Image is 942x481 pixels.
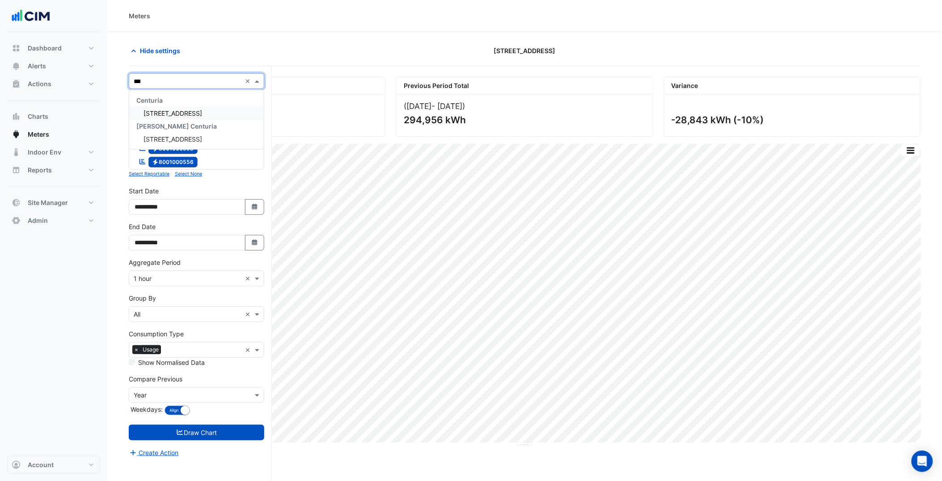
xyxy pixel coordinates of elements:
span: Actions [28,79,51,88]
fa-icon: Reportable [139,145,147,152]
app-icon: Dashboard [12,44,21,53]
img: Company Logo [11,7,51,25]
span: Admin [28,216,48,225]
span: Account [28,460,54,469]
span: [STREET_ADDRESS] [144,109,202,117]
button: Charts [7,108,100,125]
span: 8001000556 [148,157,198,167]
app-icon: Meters [12,130,21,139]
app-icon: Indoor Env [12,148,21,157]
button: Site Manager [7,194,100,212]
span: × [132,345,140,354]
fa-icon: Select Date [251,239,259,247]
app-icon: Site Manager [12,198,21,207]
span: Alerts [28,62,46,71]
button: More Options [902,145,920,156]
fa-icon: Reportable [139,158,147,165]
button: Dashboard [7,39,100,57]
span: Clear [245,76,253,86]
app-icon: Admin [12,216,21,225]
fa-icon: Electricity [152,159,159,165]
small: Select Reportable [129,171,169,177]
span: Hide settings [140,46,180,55]
div: -28,843 kWh (-10%) [672,114,911,125]
div: ([DATE] ) [404,101,645,111]
span: Indoor Env [28,148,61,157]
div: Meters [129,11,150,21]
app-icon: Alerts [12,62,21,71]
span: Clear [245,310,253,319]
span: [STREET_ADDRESS] [144,135,202,143]
button: Select None [175,170,202,178]
app-icon: Reports [12,166,21,175]
span: - [DATE] [431,101,462,111]
span: [PERSON_NAME] Centuria [136,122,217,130]
div: Open Intercom Messenger [912,451,933,472]
button: Indoor Env [7,143,100,161]
div: Previous Period Total [397,77,652,94]
small: Select None [175,171,202,177]
button: Admin [7,212,100,230]
button: Create Action [129,448,179,458]
div: Variance [664,77,920,94]
button: Draw Chart [129,425,264,440]
label: End Date [129,222,156,231]
button: Account [7,456,100,474]
span: [STREET_ADDRESS] [494,46,555,55]
label: Consumption Type [129,329,184,339]
span: Charts [28,112,48,121]
button: Meters [7,125,100,143]
span: Clear [245,345,253,355]
span: Reports [28,166,52,175]
button: Reports [7,161,100,179]
span: Centuria [136,96,163,104]
label: Group By [129,293,156,303]
div: 294,956 kWh [404,114,643,125]
button: Hide settings [129,43,186,59]
button: Alerts [7,57,100,75]
label: Show Normalised Data [138,358,205,367]
button: Actions [7,75,100,93]
span: Meters [28,130,49,139]
span: Clear [245,274,253,283]
div: Options List [129,90,264,149]
label: Aggregate Period [129,258,181,267]
label: Start Date [129,186,159,196]
label: Weekdays: [129,405,163,414]
app-icon: Charts [12,112,21,121]
span: Usage [140,345,161,354]
fa-icon: Select Date [251,203,259,211]
label: Compare Previous [129,374,182,384]
button: Select Reportable [129,170,169,178]
span: Site Manager [28,198,68,207]
app-icon: Actions [12,79,21,88]
span: Dashboard [28,44,62,53]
